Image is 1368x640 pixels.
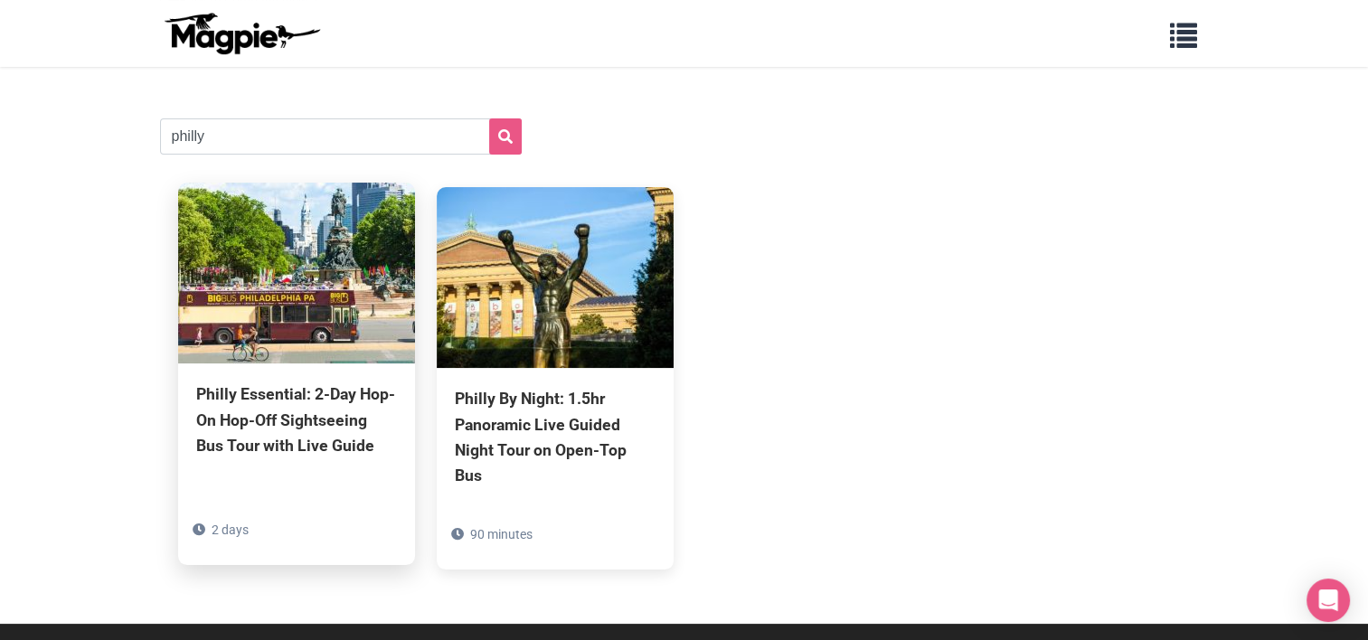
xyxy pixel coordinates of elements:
div: Open Intercom Messenger [1307,579,1350,622]
div: Philly Essential: 2-Day Hop-On Hop-Off Sightseeing Bus Tour with Live Guide [196,381,397,457]
div: Philly By Night: 1.5hr Panoramic Live Guided Night Tour on Open-Top Bus [455,386,656,488]
input: Search products... [160,118,522,155]
a: Philly Essential: 2-Day Hop-On Hop-Off Sightseeing Bus Tour with Live Guide 2 days [178,183,415,539]
span: 2 days [212,522,249,537]
a: Philly By Night: 1.5hr Panoramic Live Guided Night Tour on Open-Top Bus 90 minutes [437,187,674,569]
span: 90 minutes [470,527,533,541]
img: logo-ab69f6fb50320c5b225c76a69d11143b.png [160,12,323,55]
img: Philly By Night: 1.5hr Panoramic Live Guided Night Tour on Open-Top Bus [437,187,674,368]
img: Philly Essential: 2-Day Hop-On Hop-Off Sightseeing Bus Tour with Live Guide [178,183,415,363]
